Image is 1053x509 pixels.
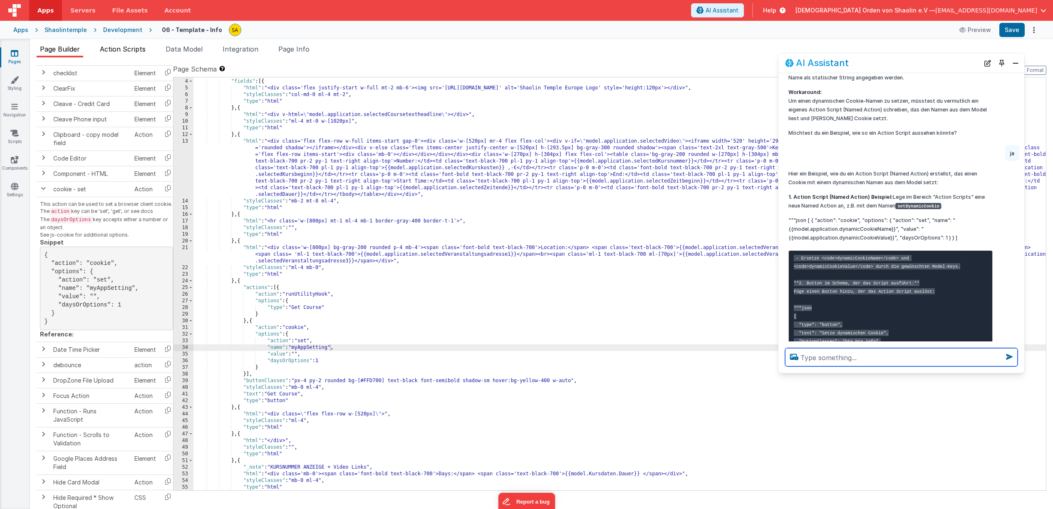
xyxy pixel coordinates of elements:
[50,96,131,111] td: Cleave - Credit Card
[131,451,159,475] td: Element
[40,331,74,338] strong: Reference:
[1010,57,1021,69] button: Close
[50,373,131,388] td: DropZone File Upload
[173,78,193,85] div: 4
[173,125,193,131] div: 11
[131,65,159,81] td: Element
[173,484,193,491] div: 55
[131,151,159,166] td: Element
[173,318,193,324] div: 30
[50,181,131,197] td: cookie - set
[13,26,28,34] div: Apps
[50,427,131,451] td: Function - Scrolls to Validation
[173,437,193,444] div: 48
[45,26,87,34] div: Shaolintemple
[50,388,131,404] td: Focus Action
[131,342,159,358] td: Element
[173,85,193,91] div: 5
[50,475,131,490] td: Hide Card Modal
[131,358,159,373] td: action
[50,127,131,151] td: Clipboard - copy model field
[173,91,193,98] div: 6
[50,208,71,215] code: action
[50,451,131,475] td: Google Places Address Field
[173,278,193,284] div: 24
[173,364,193,371] div: 37
[173,378,193,384] div: 39
[173,444,193,451] div: 49
[173,351,193,358] div: 35
[173,118,193,125] div: 10
[173,264,193,271] div: 22
[131,388,159,404] td: Action
[131,404,159,427] td: Action
[788,194,893,200] strong: 1. Action Script (Named Action) Beispiel:
[173,451,193,457] div: 50
[229,24,241,36] img: e3e1eaaa3c942e69edc95d4236ce57bf
[788,216,993,242] p: """json [ { "action": "cookie", "options": { "action": "set", "name": "{{model.application.dynami...
[173,245,193,264] div: 21
[131,427,159,451] td: Action
[173,284,193,291] div: 25
[795,6,935,15] span: [DEMOGRAPHIC_DATA] Orden von Shaolin e.V —
[223,45,258,53] span: Integration
[173,211,193,218] div: 16
[50,216,93,224] code: daysOrOptions
[173,391,193,398] div: 41
[40,200,173,238] p: This action can be used to set a browser client cookie. The key can be 'set', 'get', or see docs ...
[794,255,960,411] code: - Ersetze <code>dynamicCookieName</code> und <code>dynamicCookieValue</code> durch die gewünschte...
[173,384,193,391] div: 40
[50,151,131,166] td: Code Editor
[173,105,193,111] div: 8
[173,225,193,231] div: 18
[50,65,131,81] td: checklist
[173,324,193,331] div: 31
[50,81,131,96] td: ClearFix
[173,98,193,105] div: 7
[763,6,776,15] span: Help
[131,81,159,96] td: Element
[895,203,941,209] code: setDynamicCookie
[100,45,146,53] span: Action Scripts
[173,358,193,364] div: 36
[131,96,159,111] td: Element
[173,411,193,418] div: 44
[173,424,193,431] div: 46
[131,373,159,388] td: Element
[788,128,993,137] p: Möchtest du ein Beispiel, wie so ein Action Script aussehen könnte?
[112,6,148,15] span: File Assets
[40,239,64,246] strong: Snippet
[40,247,173,330] pre: { "action": "cookie", "options": { "action": "set", "name": "myAppSetting", "value": "", "daysOrO...
[935,6,1037,15] span: [EMAIL_ADDRESS][DOMAIN_NAME]
[131,127,159,151] td: Action
[173,344,193,351] div: 34
[173,138,193,198] div: 13
[706,6,738,15] span: AI Assistant
[173,64,217,74] span: Page Schema
[1010,149,1014,158] p: ja
[999,23,1025,37] button: Save
[173,471,193,477] div: 53
[173,431,193,437] div: 47
[166,45,203,53] span: Data Model
[173,131,193,138] div: 12
[173,198,193,205] div: 14
[103,26,142,34] div: Development
[40,45,80,53] span: Page Builder
[173,464,193,471] div: 52
[50,111,131,127] td: Cleave Phone input
[173,298,193,304] div: 27
[173,398,193,404] div: 42
[788,169,993,187] p: Hier ein Beispiel, wie du ein Action Script (Named Action) erstellst, das einen Cookie mit einem ...
[173,457,193,464] div: 51
[954,23,996,37] button: Preview
[173,271,193,278] div: 23
[162,27,222,33] h4: 06 - Template - Info
[278,45,310,53] span: Page Info
[173,418,193,424] div: 45
[173,371,193,378] div: 38
[788,89,822,95] strong: Workaround:
[173,218,193,225] div: 17
[173,338,193,344] div: 33
[691,3,744,17] button: AI Assistant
